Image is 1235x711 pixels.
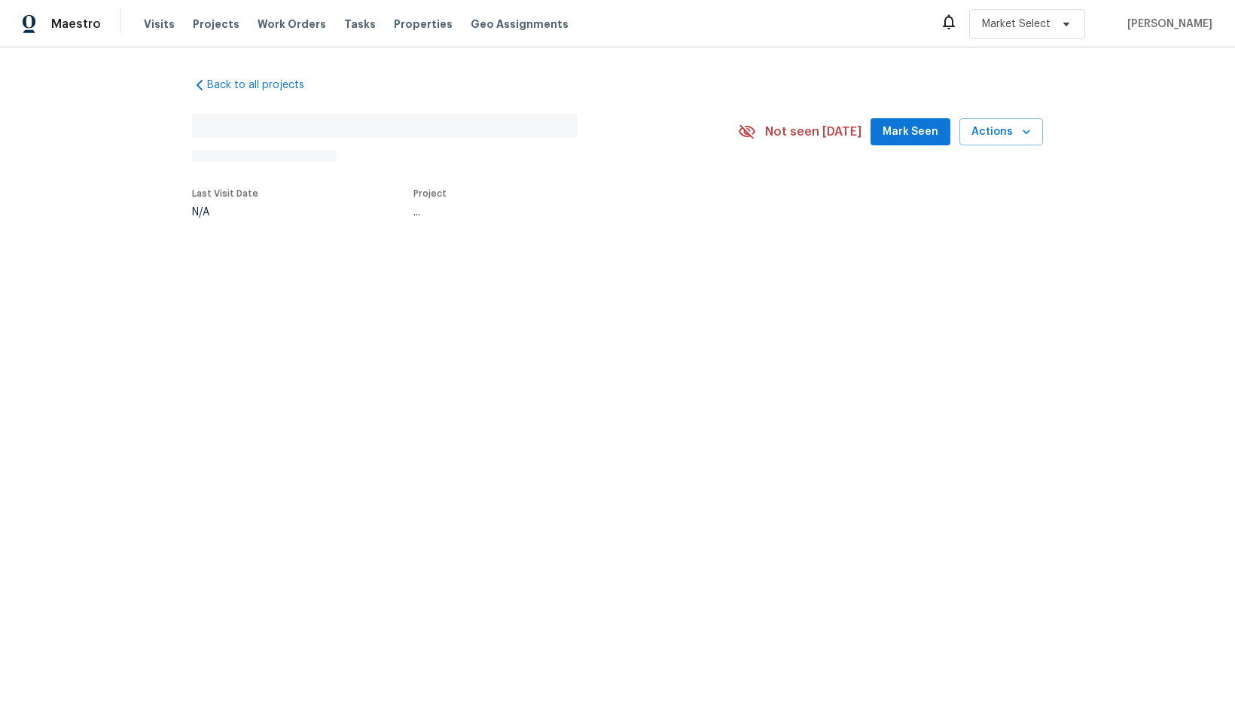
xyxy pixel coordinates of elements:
span: Visits [144,17,175,32]
a: Back to all projects [192,78,337,93]
span: Market Select [982,17,1051,32]
button: Mark Seen [871,118,950,146]
span: [PERSON_NAME] [1121,17,1212,32]
span: Geo Assignments [471,17,569,32]
button: Actions [959,118,1043,146]
span: Properties [394,17,453,32]
span: Projects [193,17,239,32]
span: Maestro [51,17,101,32]
span: Work Orders [258,17,326,32]
span: Actions [971,123,1031,142]
span: Not seen [DATE] [765,124,861,139]
div: N/A [192,207,258,218]
span: Tasks [344,19,376,29]
span: Mark Seen [883,123,938,142]
span: Project [413,189,447,198]
div: ... [413,207,703,218]
span: Last Visit Date [192,189,258,198]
